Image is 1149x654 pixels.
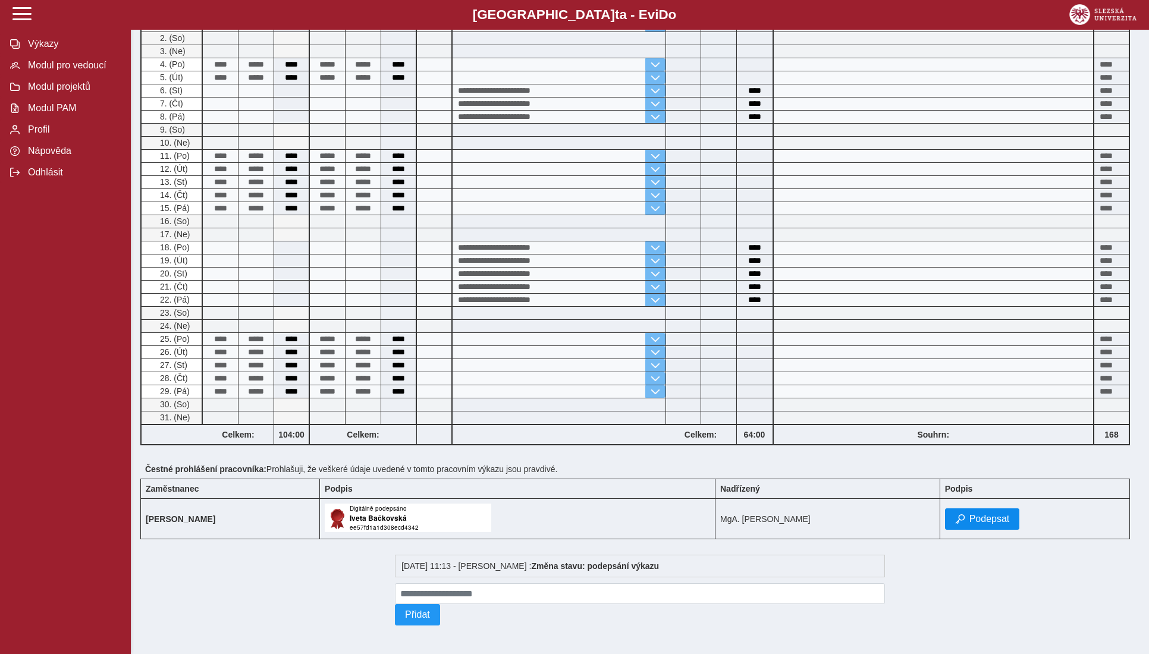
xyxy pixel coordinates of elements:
span: 21. (Čt) [158,282,188,291]
span: 4. (Po) [158,59,185,69]
span: 23. (So) [158,308,190,317]
b: Čestné prohlášení pracovníka: [145,464,266,474]
span: Nápověda [24,146,121,156]
div: Prohlašuji, že veškeré údaje uvedené v tomto pracovním výkazu jsou pravdivé. [140,460,1139,479]
span: 13. (St) [158,177,187,187]
span: 15. (Pá) [158,203,190,213]
b: Celkem: [203,430,274,439]
span: Modul projektů [24,81,121,92]
button: Podepsat [945,508,1020,530]
span: Modul PAM [24,103,121,114]
span: D [658,7,668,22]
span: 17. (Ne) [158,229,190,239]
td: MgA. [PERSON_NAME] [715,499,940,539]
b: 104:00 [274,430,309,439]
img: Digitálně podepsáno uživatelem [325,504,491,532]
span: o [668,7,677,22]
b: [GEOGRAPHIC_DATA] a - Evi [36,7,1113,23]
b: [PERSON_NAME] [146,514,215,524]
span: t [615,7,619,22]
span: 29. (Pá) [158,386,190,396]
span: 8. (Pá) [158,112,185,121]
span: 9. (So) [158,125,185,134]
span: Přidat [405,609,430,620]
b: 64:00 [737,430,773,439]
span: 18. (Po) [158,243,190,252]
b: Celkem: [310,430,416,439]
span: 10. (Ne) [158,138,190,147]
img: logo_web_su.png [1069,4,1137,25]
span: 3. (Ne) [158,46,186,56]
b: Souhrn: [917,430,949,439]
span: 12. (Út) [158,164,188,174]
span: 26. (Út) [158,347,188,357]
span: 19. (Út) [158,256,188,265]
span: Podepsat [969,514,1010,524]
div: [DATE] 11:13 - [PERSON_NAME] : [395,555,885,577]
span: 5. (Út) [158,73,183,82]
b: Podpis [945,484,973,493]
button: Přidat [395,604,440,625]
span: 11. (Po) [158,151,190,161]
b: Nadřízený [720,484,760,493]
span: 2. (So) [158,33,185,43]
span: 24. (Ne) [158,321,190,331]
span: 16. (So) [158,216,190,226]
span: 31. (Ne) [158,413,190,422]
b: 168 [1094,430,1129,439]
span: 27. (St) [158,360,187,370]
b: Podpis [325,484,353,493]
span: 6. (St) [158,86,183,95]
span: 28. (Čt) [158,373,188,383]
span: 20. (St) [158,269,187,278]
span: Výkazy [24,39,121,49]
b: Změna stavu: podepsání výkazu [531,561,659,571]
span: 30. (So) [158,400,190,409]
span: 25. (Po) [158,334,190,344]
b: Celkem: [665,430,736,439]
span: 22. (Pá) [158,295,190,304]
b: Zaměstnanec [146,484,199,493]
span: 7. (Čt) [158,99,183,108]
span: Modul pro vedoucí [24,60,121,71]
span: 14. (Čt) [158,190,188,200]
span: Odhlásit [24,167,121,178]
span: Profil [24,124,121,135]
